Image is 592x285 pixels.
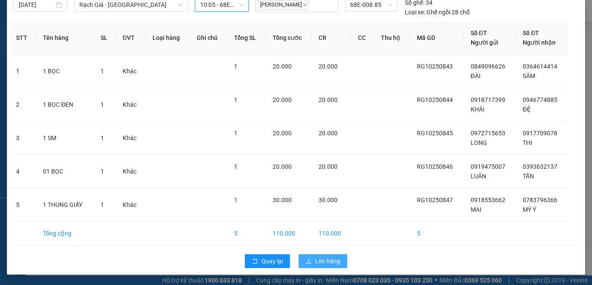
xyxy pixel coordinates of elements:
span: 0849096626 [471,63,505,70]
th: STT [9,21,36,55]
td: 2 [9,88,36,121]
td: 5 [227,222,266,246]
span: SÂM [523,72,535,79]
th: Tên hàng [36,21,93,55]
th: Ghi chú [190,21,227,55]
td: 1 THUNG GIẤY [36,188,93,222]
td: 1 [9,55,36,88]
span: LONG [471,139,487,146]
span: Loại xe: [405,7,425,17]
span: Số ĐT [523,29,539,36]
th: Thu hộ [374,21,410,55]
span: RG10250846 [417,163,453,170]
span: MÝ Ý [523,206,536,213]
td: Khác [116,121,146,155]
td: 1 BỌC ĐEN [36,88,93,121]
span: 0946774885 [523,96,557,103]
span: 1 [234,163,237,170]
span: 0918553662 [471,197,505,203]
span: 30.000 [273,197,292,203]
td: Khác [116,55,146,88]
span: 1 [101,101,104,108]
span: 20.000 [319,163,338,170]
span: 1 [234,197,237,203]
td: 1 BỌC [36,55,93,88]
span: close [303,3,307,7]
span: 1 [234,63,237,70]
span: 0393632137 [523,163,557,170]
span: 1 [101,168,104,175]
span: 0783796366 [523,197,557,203]
span: 0919475007 [471,163,505,170]
span: Người nhận [523,39,556,46]
span: ĐỆ [523,106,531,113]
span: 0918717399 [471,96,505,103]
span: 1 [234,96,237,103]
td: Tổng cộng [36,222,93,246]
div: Ghế ngồi 28 chỗ [405,7,470,17]
td: Khác [116,88,146,121]
span: upload [306,258,312,265]
th: CC [351,21,374,55]
span: 1 [101,134,104,141]
th: CR [312,21,351,55]
span: KHẢI [471,106,485,113]
span: Số ĐT [471,29,487,36]
span: rollback [252,258,258,265]
th: Loại hàng [146,21,190,55]
span: 20.000 [273,96,292,103]
td: 5 [410,222,464,246]
td: Khác [116,188,146,222]
span: 0917709078 [523,130,557,137]
td: Khác [116,155,146,188]
span: RG10250847 [417,197,453,203]
button: rollbackQuay lại [245,254,290,268]
td: 01 BỌC [36,155,93,188]
span: 20.000 [319,63,338,70]
th: Tổng cước [266,21,312,55]
span: Quay lại [261,256,283,266]
td: 110.000 [266,222,312,246]
span: RG10250844 [417,96,453,103]
span: 20.000 [273,130,292,137]
span: THI [523,139,532,146]
span: 0972715653 [471,130,505,137]
td: 4 [9,155,36,188]
span: 1 [101,68,104,75]
td: 1 SM [36,121,93,155]
span: 20.000 [319,130,338,137]
th: Tổng SL [227,21,266,55]
td: 3 [9,121,36,155]
span: MAI [471,206,481,213]
span: RG10250843 [417,63,453,70]
span: ĐÀI [471,72,481,79]
span: Lên hàng [315,256,340,266]
button: uploadLên hàng [299,254,347,268]
span: RG10250845 [417,130,453,137]
td: 110.000 [312,222,351,246]
span: LUÂN [471,173,486,180]
th: ĐVT [116,21,146,55]
span: TẤN [523,173,534,180]
span: 20.000 [273,63,292,70]
span: Người gửi [471,39,498,46]
span: 0364614414 [523,63,557,70]
span: 20.000 [319,96,338,103]
span: 20.000 [273,163,292,170]
span: 30.000 [319,197,338,203]
span: 1 [234,130,237,137]
span: 1 [101,201,104,208]
th: Mã GD [410,21,464,55]
span: down [178,2,183,7]
th: SL [94,21,116,55]
td: 5 [9,188,36,222]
